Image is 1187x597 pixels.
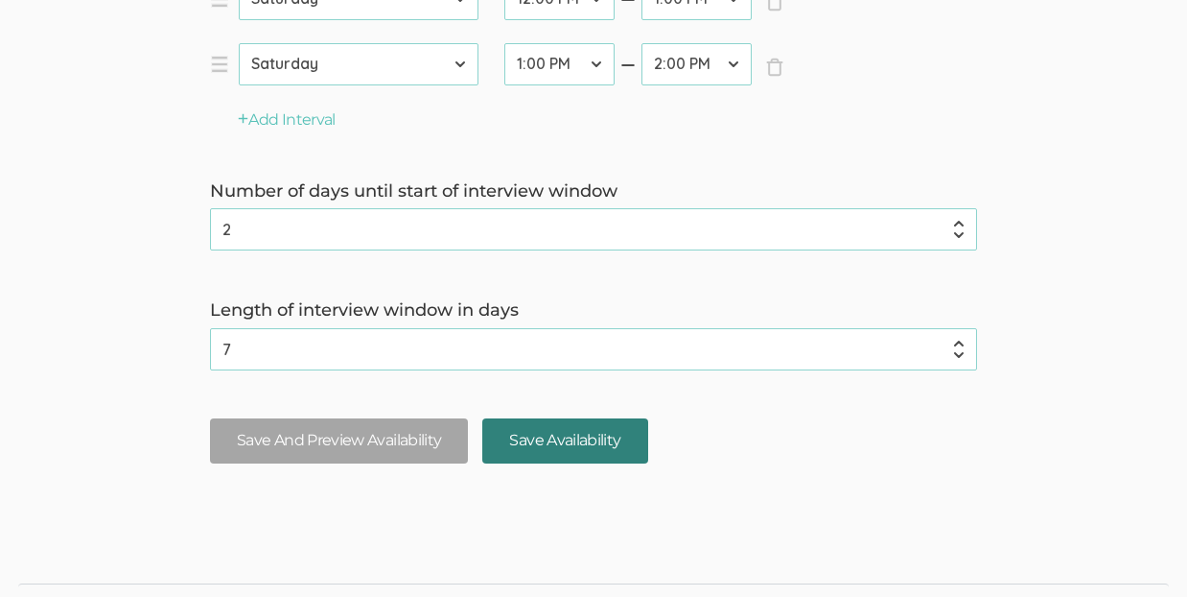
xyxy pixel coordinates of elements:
label: Length of interview window in days [210,298,977,323]
input: Save Availability [482,418,647,464]
span: × [765,58,784,77]
iframe: Chat Widget [1091,505,1187,597]
label: Number of days until start of interview window [210,179,977,204]
button: Add Interval [238,109,336,131]
button: Save And Preview Availability [210,418,468,464]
